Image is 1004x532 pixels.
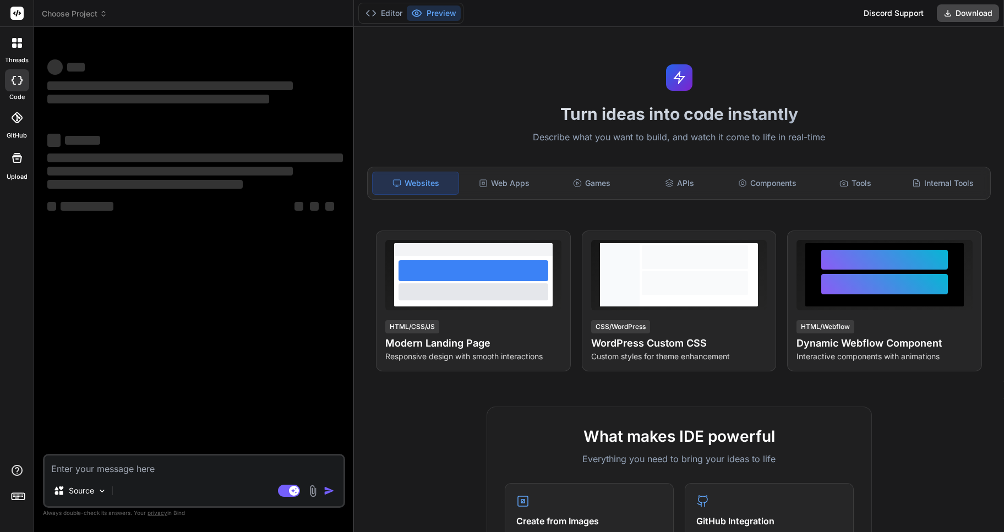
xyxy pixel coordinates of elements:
h4: Dynamic Webflow Component [796,336,973,351]
span: ‌ [65,136,100,145]
div: Games [549,172,635,195]
div: HTML/Webflow [796,320,854,333]
span: ‌ [47,167,293,175]
button: Editor [361,6,407,21]
div: CSS/WordPress [591,320,650,333]
h2: What makes IDE powerful [505,425,854,448]
span: ‌ [310,202,319,211]
h4: Create from Images [516,514,662,528]
label: GitHub [7,131,27,140]
div: HTML/CSS/JS [385,320,439,333]
span: ‌ [47,59,63,75]
span: ‌ [47,134,61,147]
span: ‌ [47,81,293,90]
button: Download [937,4,999,22]
div: Components [724,172,810,195]
span: privacy [148,509,167,516]
span: ‌ [47,180,243,189]
p: Everything you need to bring your ideas to life [505,452,854,465]
img: Pick Models [97,486,107,496]
span: ‌ [325,202,334,211]
h4: Modern Landing Page [385,336,561,351]
div: Tools [812,172,898,195]
div: Web Apps [461,172,547,195]
h4: GitHub Integration [696,514,842,528]
span: ‌ [47,202,56,211]
div: Websites [372,172,459,195]
img: icon [324,485,335,496]
span: ‌ [61,202,113,211]
img: attachment [307,485,319,497]
p: Interactive components with animations [796,351,973,362]
h4: WordPress Custom CSS [591,336,767,351]
span: Choose Project [42,8,107,19]
div: Internal Tools [900,172,986,195]
div: APIs [637,172,723,195]
p: Custom styles for theme enhancement [591,351,767,362]
p: Describe what you want to build, and watch it come to life in real-time [361,130,997,145]
label: code [9,92,25,102]
span: ‌ [47,153,343,162]
label: threads [5,56,29,65]
label: Upload [7,172,28,182]
span: ‌ [67,63,85,72]
p: Source [69,485,94,496]
span: ‌ [294,202,303,211]
span: ‌ [47,95,269,103]
div: Discord Support [857,4,930,22]
p: Always double-check its answers. Your in Bind [43,508,345,518]
h1: Turn ideas into code instantly [361,104,997,124]
button: Preview [407,6,461,21]
p: Responsive design with smooth interactions [385,351,561,362]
